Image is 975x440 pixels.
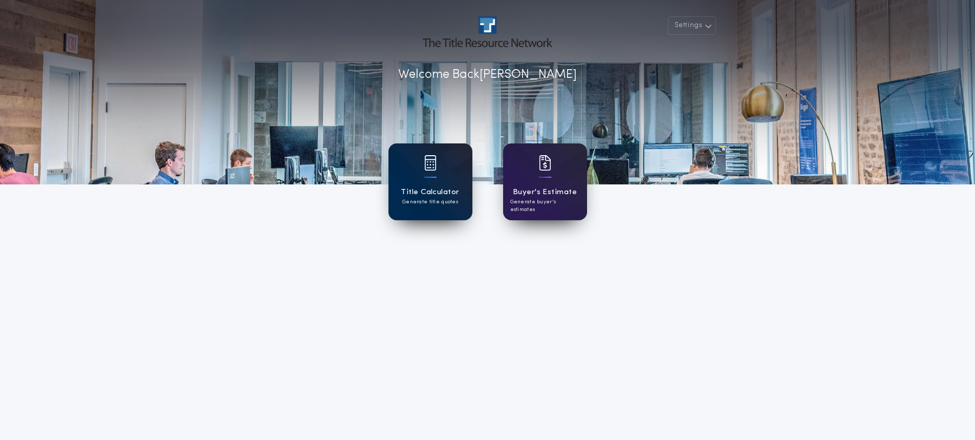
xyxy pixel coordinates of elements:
img: account-logo [423,16,552,47]
a: card iconBuyer's EstimateGenerate buyer's estimates [503,143,587,220]
p: Generate buyer's estimates [510,198,580,214]
p: Welcome Back [PERSON_NAME] [398,66,577,84]
p: Generate title quotes [402,198,458,206]
h1: Buyer's Estimate [513,186,577,198]
h1: Title Calculator [401,186,459,198]
a: card iconTitle CalculatorGenerate title quotes [388,143,472,220]
button: Settings [668,16,716,35]
img: card icon [539,155,551,171]
img: card icon [424,155,437,171]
